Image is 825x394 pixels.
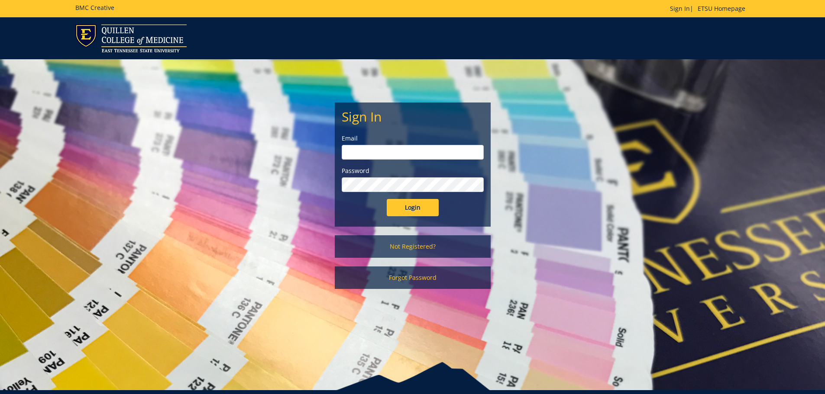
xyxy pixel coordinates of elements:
p: | [670,4,750,13]
h5: BMC Creative [75,4,114,11]
a: Sign In [670,4,690,13]
img: ETSU logo [75,24,187,52]
a: Forgot Password [335,266,491,289]
label: Email [342,134,484,143]
label: Password [342,167,484,175]
a: Not Registered? [335,235,491,258]
h2: Sign In [342,109,484,124]
a: ETSU Homepage [693,4,750,13]
input: Login [387,199,439,216]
